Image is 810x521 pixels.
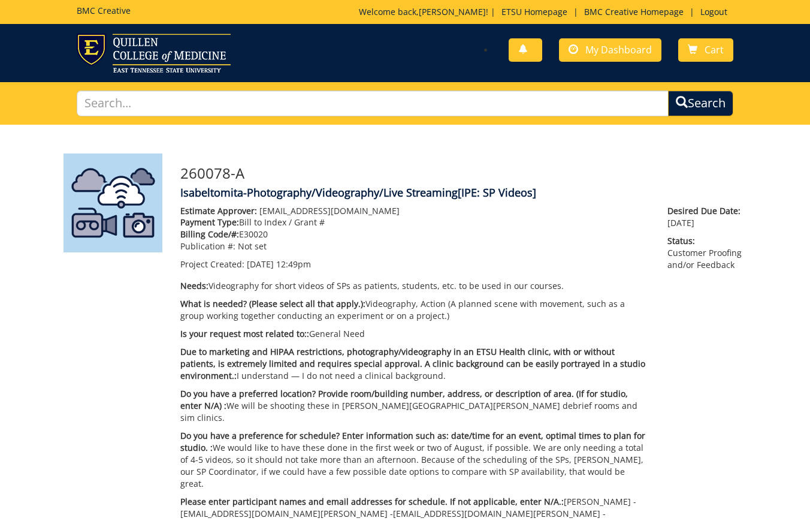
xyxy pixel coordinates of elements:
[559,38,661,62] a: My Dashboard
[77,91,669,116] input: Search...
[180,388,628,411] span: Do you have a preferred location? Provide room/building number, address, or description of area. ...
[705,43,724,56] span: Cart
[180,240,235,252] span: Publication #:
[180,205,649,217] p: [EMAIL_ADDRESS][DOMAIN_NAME]
[668,91,733,116] button: Search
[77,6,131,15] h5: BMC Creative
[667,205,746,229] p: [DATE]
[180,298,649,322] p: Videography, Action (A planned scene with movement, such as a group working together conducting a...
[180,388,649,424] p: We will be shooting these in [PERSON_NAME][GEOGRAPHIC_DATA][PERSON_NAME] debrief rooms and sim cl...
[667,205,746,217] span: Desired Due Date:
[694,6,733,17] a: Logout
[667,235,746,271] p: Customer Proofing and/or Feedback
[180,280,649,292] p: Videography for short videos of SPs as patients, students, etc. to be used in our courses.
[180,346,645,381] span: Due to marketing and HIPAA restrictions, photography/videography in an ETSU Health clinic, with o...
[64,153,162,252] img: Product featured image
[180,430,645,453] span: Do you have a preference for schedule? Enter information such as: date/time for an event, optimal...
[180,258,244,270] span: Project Created:
[180,165,746,181] h3: 260078-A
[359,6,733,18] p: Welcome back, ! | | |
[180,328,309,339] span: Is your request most related to::
[180,346,649,382] p: I understand — I do not need a clinical background.
[495,6,573,17] a: ETSU Homepage
[667,235,746,247] span: Status:
[77,34,231,73] img: ETSU logo
[678,38,733,62] a: Cart
[458,185,536,200] span: [IPE: SP Videos]
[180,216,649,228] p: Bill to Index / Grant #
[180,228,649,240] p: E30020
[180,187,746,199] h4: Isabeltomita-Photography/Videography/Live Streaming
[180,298,365,309] span: What is needed? (Please select all that apply.):
[578,6,690,17] a: BMC Creative Homepage
[180,280,208,291] span: Needs:
[419,6,486,17] a: [PERSON_NAME]
[180,216,239,228] span: Payment Type:
[238,240,267,252] span: Not set
[180,328,649,340] p: General Need
[180,228,239,240] span: Billing Code/#:
[180,496,564,507] span: Please enter participant names and email addresses for schedule. If not applicable, enter N/A.:
[585,43,652,56] span: My Dashboard
[180,205,257,216] span: Estimate Approver:
[180,430,649,490] p: We would like to have these done in the first week or two of August, if possible. We are only nee...
[247,258,311,270] span: [DATE] 12:49pm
